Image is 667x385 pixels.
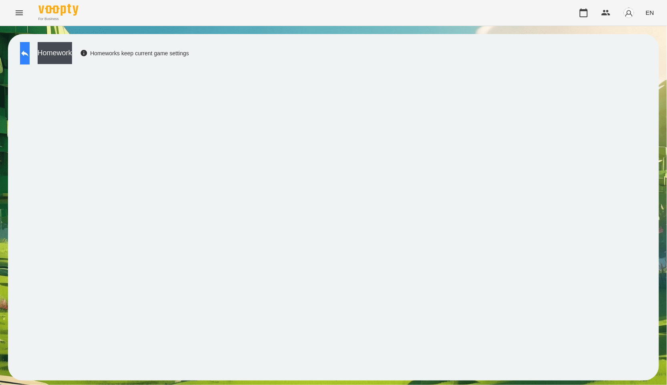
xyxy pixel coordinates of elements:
div: Homeworks keep current game settings [80,49,189,57]
button: Menu [10,3,29,22]
span: For Business [38,16,78,22]
img: Voopty Logo [38,4,78,16]
img: avatar_s.png [623,7,635,18]
button: EN [643,5,657,20]
span: EN [646,8,654,17]
button: Homework [38,42,72,64]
